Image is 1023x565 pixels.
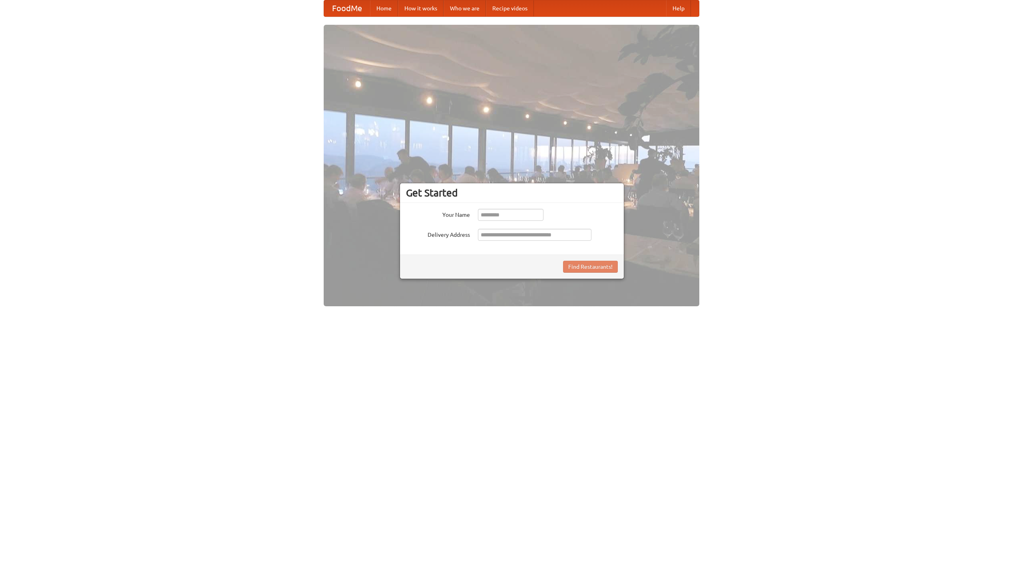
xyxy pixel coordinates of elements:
button: Find Restaurants! [563,261,618,273]
a: Recipe videos [486,0,534,16]
label: Your Name [406,209,470,219]
a: How it works [398,0,444,16]
a: Who we are [444,0,486,16]
a: FoodMe [324,0,370,16]
h3: Get Started [406,187,618,199]
a: Home [370,0,398,16]
a: Help [666,0,691,16]
label: Delivery Address [406,229,470,239]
